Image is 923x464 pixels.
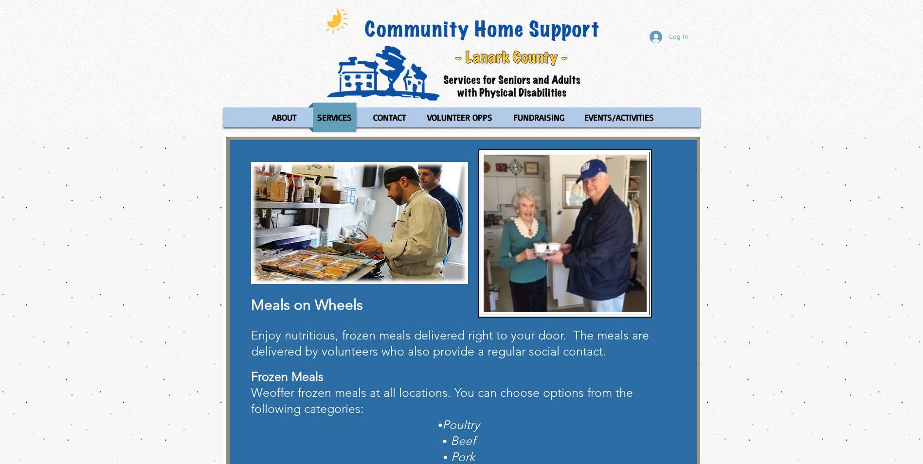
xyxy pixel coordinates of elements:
[504,103,573,132] a: FUNDRAISING
[666,32,692,42] span: Log In
[262,103,306,132] a: ABOUT
[251,369,324,384] span: Frozen Meals
[251,385,270,400] span: We
[251,385,633,416] span: offer frozen meals at all locations. You can choose options from the following categories:
[308,103,361,132] a: SERVICES
[251,328,649,358] span: Enjoy nutritious, frozen meals delivered right to your door. The meals are delivered by volunteer...
[251,162,468,284] img: Hot MOW.jpg
[369,103,410,132] p: CONTACT
[580,103,658,132] p: EVENTS/ACTIVITIES
[313,103,356,132] p: SERVICES
[423,103,497,132] p: VOLUNTEER OPPS
[442,417,480,432] span: Poultry
[363,103,416,132] a: CONTACT
[268,103,301,132] p: ABOUT
[484,155,647,312] img: Peggy & Stephen.JPG
[223,103,700,132] nav: Site
[251,296,363,314] span: Meals on Wheels
[418,103,502,132] a: VOLUNTEER OPPS
[575,103,663,132] a: EVENTS/ACTIVITIES
[438,417,443,432] span: ▪
[443,449,475,464] span: ▪ Pork
[643,28,695,46] button: Log In
[443,433,475,448] span: ▪ Beef
[509,103,569,132] p: FUNDRAISING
